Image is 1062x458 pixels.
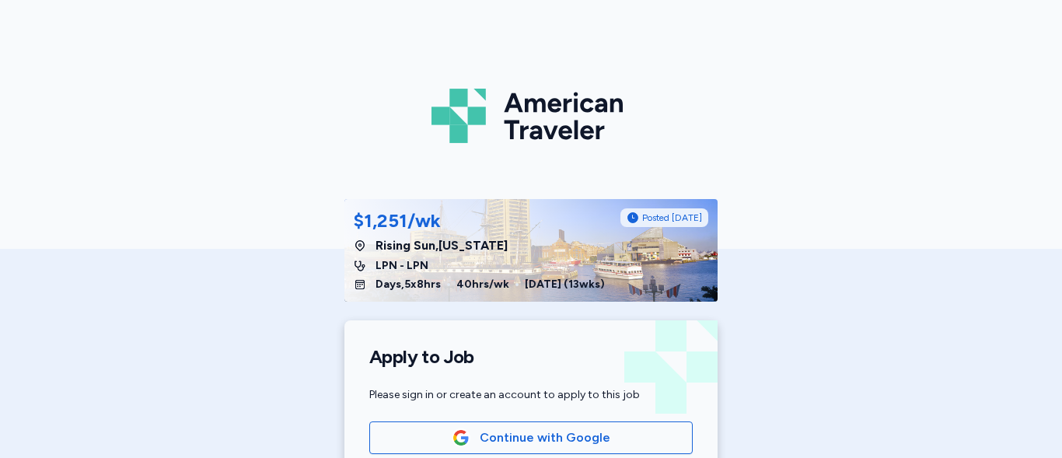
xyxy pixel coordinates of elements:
span: Days , 5 x 8 hrs [376,277,441,292]
img: Google Logo [452,429,470,446]
span: 40 hrs/wk [456,277,509,292]
span: Rising Sun , [US_STATE] [376,236,508,255]
span: LPN - LPN [376,258,428,274]
div: $1,251/wk [354,208,441,233]
div: Please sign in or create an account to apply to this job [369,387,693,403]
span: Posted [DATE] [642,212,702,224]
span: [DATE] ( 13 wks) [525,277,605,292]
h1: Apply to Job [369,345,693,369]
img: Logo [431,82,631,149]
span: Continue with Google [480,428,610,447]
button: Google LogoContinue with Google [369,421,693,454]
